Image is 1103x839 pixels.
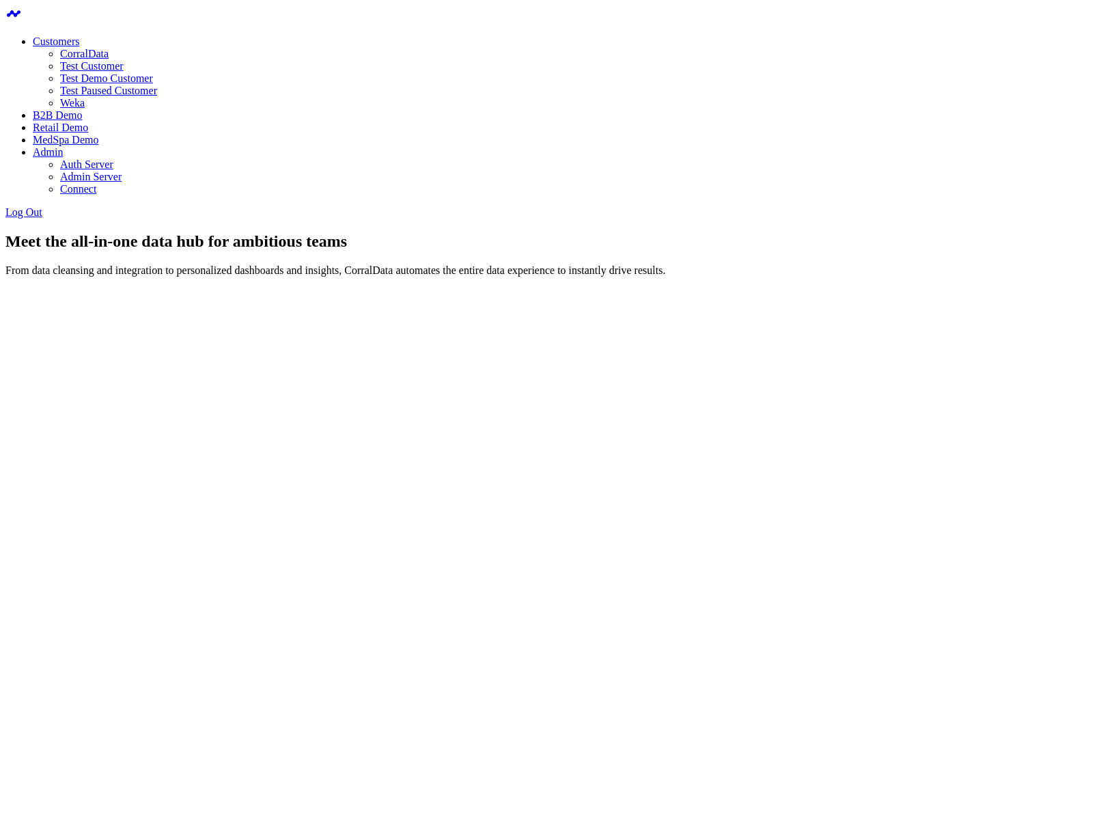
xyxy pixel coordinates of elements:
[33,36,79,47] a: Customers
[60,183,96,195] a: Connect
[60,48,109,59] a: CorralData
[60,97,85,109] a: Weka
[33,146,63,158] a: Admin
[60,171,122,182] a: Admin Server
[60,85,157,96] a: Test Paused Customer
[33,122,88,133] a: Retail Demo
[60,159,113,170] a: Auth Server
[60,60,124,72] a: Test Customer
[33,134,98,146] a: MedSpa Demo
[60,72,153,84] a: Test Demo Customer
[33,109,82,121] a: B2B Demo
[5,206,42,218] a: Log Out
[5,232,1098,251] h1: Meet the all-in-one data hub for ambitious teams
[5,264,1098,277] p: From data cleansing and integration to personalized dashboards and insights, CorralData automates...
